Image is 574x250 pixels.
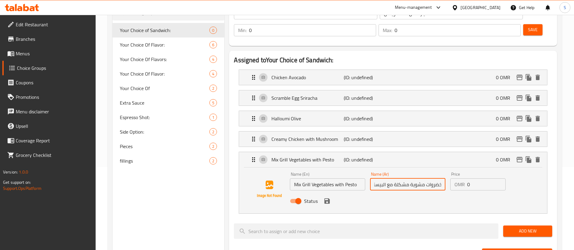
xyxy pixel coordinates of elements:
span: Grocery Checklist [16,151,91,159]
p: Chicken Avocado [271,74,343,81]
p: 0 OMR [496,74,515,81]
span: 1.0.0 [19,168,28,176]
span: Menus [16,50,91,57]
div: fillings2 [113,154,224,168]
div: Choices [209,27,217,34]
span: Promotions [16,93,91,101]
span: S [564,4,566,11]
button: edit [515,93,524,102]
a: Promotions [2,90,96,104]
span: 2 [210,144,217,149]
span: fillings [120,157,209,164]
span: 1 [210,115,217,120]
a: Grocery Checklist [2,148,96,162]
p: Scramble Egg Sriracha [271,94,343,102]
span: Your Choice Of Flavors: [120,56,209,63]
div: Choices [209,143,217,150]
li: Expand [234,108,552,129]
div: Choices [209,114,217,121]
button: duplicate [524,93,533,102]
div: Choices [209,41,217,48]
span: Get support on: [3,178,31,186]
span: 4 [210,57,217,62]
div: [GEOGRAPHIC_DATA] [461,4,500,11]
div: Pieces2 [113,139,224,154]
div: Expand [239,90,547,106]
button: edit [515,114,524,123]
p: (ID: undefined) [344,115,392,122]
span: Version: [3,168,18,176]
div: Choices [209,128,217,135]
div: Your Choice Of Flavor:6 [113,37,224,52]
div: Expand [239,152,547,167]
div: Your Choice Of Flavor:4 [113,67,224,81]
span: 6 [210,42,217,48]
p: 0 OMR [496,135,515,143]
button: edit [515,155,524,164]
li: Expand [234,129,552,149]
div: Expand [239,111,547,126]
a: Coupons [2,75,96,90]
input: search [234,223,498,239]
span: 4 [210,71,217,77]
div: Your Choice Of Flavors:4 [113,52,224,67]
div: Espresso Shot:1 [113,110,224,125]
div: Choices [209,157,217,164]
span: Choice Groups [17,64,91,72]
span: Add New [508,227,547,235]
a: Branches [2,32,96,46]
span: Branches [16,35,91,43]
span: Menu disclaimer [16,108,91,115]
button: edit [515,135,524,144]
span: Side Option: [120,128,209,135]
span: Your Choice of Sandwich: [120,27,209,34]
p: Mix Grill Vegetables with Pesto [271,156,343,163]
li: ExpandMix Grill Vegetables with PestoName (En)Name (Ar)PriceOMRStatussave [234,149,552,216]
h2: Assigned to Your Choice of Sandwich: [234,56,552,65]
span: Your Choice Of [120,85,209,92]
p: Halloumi Olive [271,115,343,122]
div: Choices [209,99,217,106]
a: Upsell [2,119,96,133]
span: Coupons [16,79,91,86]
span: 5 [210,100,217,106]
input: Enter name Ar [370,178,445,190]
button: edit [515,73,524,82]
button: Add New [503,226,552,237]
span: Upsell [16,122,91,130]
li: Expand [234,88,552,108]
span: 2 [210,158,217,164]
div: Side Option:2 [113,125,224,139]
a: Coverage Report [2,133,96,148]
div: Choices [209,85,217,92]
span: Extra Sauce [120,99,209,106]
div: Choices [209,56,217,63]
button: delete [533,73,542,82]
p: Creamy Chicken with Mushroom [271,135,343,143]
span: Status [304,197,318,205]
a: Edit Restaurant [2,17,96,32]
button: save [323,196,332,206]
button: delete [533,135,542,144]
a: Choice Groups [2,61,96,75]
p: Min: [238,27,247,34]
div: Expand [239,70,547,85]
p: (ID: undefined) [344,74,392,81]
p: 0 OMR [496,94,515,102]
li: Expand [234,67,552,88]
button: delete [533,155,542,164]
input: Please enter price [467,178,506,190]
button: duplicate [524,155,533,164]
span: Save [528,26,538,34]
div: Menu-management [395,4,432,11]
button: delete [533,93,542,102]
span: 2 [210,129,217,135]
button: Save [523,24,543,35]
p: (ID: undefined) [344,135,392,143]
span: Edit Restaurant [16,21,91,28]
p: (ID: undefined) [344,94,392,102]
p: (ID: undefined) [344,156,392,163]
a: Menus [2,46,96,61]
span: Pieces [120,143,209,150]
img: Mix Grill Vegetables with Pesto [250,170,289,209]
